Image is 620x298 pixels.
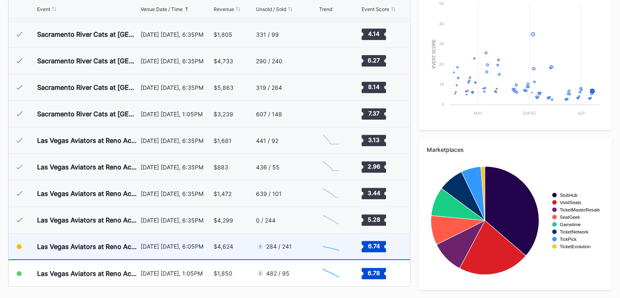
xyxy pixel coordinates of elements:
text: 6.74 [368,242,380,249]
div: Sacramento River Cats at [GEOGRAPHIC_DATA] Aces [37,57,139,65]
text: 8.14 [368,83,380,90]
text: Event Score [432,39,436,69]
div: 639 / 101 [256,190,282,197]
div: 331 / 99 [256,31,279,38]
text: VividSeats [560,200,581,205]
text: StubHub [560,193,578,198]
div: Event [37,6,50,12]
div: Las Vegas Aviators at Reno Aces [37,189,139,198]
text: 3.13 [368,136,380,143]
div: [DATE] [DATE], 6:35PM [141,137,212,144]
text: 0 [441,102,444,107]
div: [DATE] [DATE], 1:05PM [141,270,212,277]
div: Las Vegas Aviators at Reno Aces [37,136,139,145]
text: TicketMasterResale [560,207,600,212]
div: 319 / 284 [256,84,282,91]
div: 436 / 55 [256,164,280,171]
div: $4,299 [214,217,233,224]
text: TicketNetwork [560,229,589,234]
svg: Chart title [319,183,343,204]
text: 50 [439,1,444,6]
text: 6.27 [368,57,380,64]
svg: Chart title [319,157,343,177]
text: Gametime [560,222,581,227]
div: $3,239 [214,111,233,118]
svg: Chart title [319,236,343,257]
text: May [474,111,483,116]
svg: Chart title [319,210,343,230]
div: $1,805 [214,31,232,38]
div: $4,733 [214,58,233,64]
div: 482 / 95 [266,270,289,277]
div: [DATE] [DATE], 1:05PM [141,111,212,118]
text: 6.78 [368,269,380,276]
text: 40 [439,21,444,26]
div: [DATE] [DATE], 6:35PM [141,31,212,38]
div: 284 / 241 [266,243,292,250]
div: $1,850 [214,270,232,277]
div: [DATE] [DATE], 6:35PM [141,164,212,171]
div: Event Score [362,6,389,12]
svg: Chart title [319,51,343,71]
div: 290 / 240 [256,58,282,64]
div: 441 / 92 [256,137,278,144]
div: [DATE] [DATE], 6:35PM [141,84,212,91]
div: Revenue [214,6,234,12]
text: SeatGeek [560,215,580,220]
div: [DATE] [DATE], 6:35PM [141,217,212,224]
div: Las Vegas Aviators at Reno Aces [37,242,139,251]
text: 4.14 [368,30,380,37]
div: $1,681 [214,137,232,144]
div: Sacramento River Cats at [GEOGRAPHIC_DATA] Aces [37,110,139,118]
div: $883 [214,164,228,171]
text: Sep [578,111,585,116]
div: 607 / 148 [256,111,282,118]
div: $4,624 [214,243,233,250]
svg: Chart title [427,159,603,282]
svg: Chart title [319,77,343,98]
svg: Chart title [319,130,343,151]
div: $5,863 [214,84,234,91]
div: Venue Date / Time [141,6,183,12]
div: Sacramento River Cats at [GEOGRAPHIC_DATA] Aces [37,83,139,91]
text: TicketEvolution [560,244,590,249]
div: Sacramento River Cats at [GEOGRAPHIC_DATA] Aces [37,30,139,38]
svg: Chart title [319,104,343,124]
text: 10 [439,82,444,87]
text: 2.96 [367,163,380,170]
div: 0 / 244 [256,217,276,224]
div: Las Vegas Aviators at Reno Aces [37,269,139,278]
svg: Chart title [319,263,343,284]
div: Las Vegas Aviators at Reno Aces [37,216,139,224]
div: $1,472 [214,190,232,197]
div: Unsold / Sold [256,6,286,12]
text: 30 [439,41,444,46]
div: [DATE] [DATE], 6:05PM [141,243,212,250]
div: Trend [319,6,332,12]
text: 3.44 [367,189,380,196]
text: 5.28 [367,216,380,223]
text: [DATE] [523,111,536,116]
text: 7.37 [368,110,379,117]
div: [DATE] [DATE], 6:35PM [141,58,212,64]
svg: Chart title [319,24,343,44]
text: 20 [439,62,444,67]
text: TickPick [560,237,577,242]
div: Las Vegas Aviators at Reno Aces [37,163,139,171]
div: Marketplaces [427,146,604,153]
div: [DATE] [DATE], 6:35PM [141,190,212,197]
